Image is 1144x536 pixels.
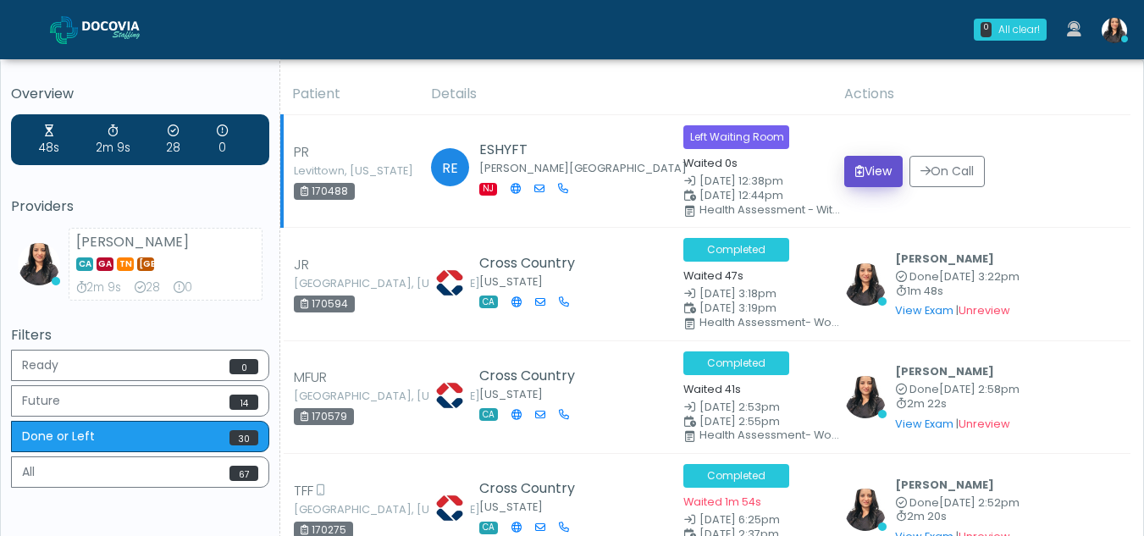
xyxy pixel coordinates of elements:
[294,166,387,176] small: Levittown, [US_STATE]
[683,125,789,149] span: Left Waiting Room
[895,364,994,379] b: [PERSON_NAME]
[683,268,743,283] small: Waited 47s
[895,399,1020,410] small: 2m 22s
[683,191,825,202] small: Scheduled Time
[479,296,498,308] span: CA
[895,251,994,266] b: [PERSON_NAME]
[82,21,167,38] img: Docovia
[479,274,543,289] small: [US_STATE]
[50,16,78,44] img: Docovia
[294,183,355,200] div: 170488
[479,368,583,384] h5: Cross Country
[50,2,167,57] a: Docovia
[229,466,258,481] span: 67
[939,382,1020,396] span: [DATE] 2:58pm
[11,456,269,488] button: All67
[229,395,258,410] span: 14
[699,188,783,202] span: [DATE] 12:44pm
[18,243,60,285] img: Viral Patel
[699,286,776,301] span: [DATE] 3:18pm
[998,22,1040,37] div: All clear!
[76,279,121,296] div: 2m 9s
[135,279,160,296] div: 28
[683,382,741,396] small: Waited 41s
[294,505,387,515] small: [GEOGRAPHIC_DATA], [US_STATE]
[895,303,953,318] a: View Exam
[964,12,1057,47] a: 0 All clear!
[76,257,93,271] span: CA
[229,430,258,445] span: 30
[294,391,387,401] small: [GEOGRAPHIC_DATA], [US_STATE]
[39,123,59,157] div: 48s
[895,417,953,431] a: View Exam
[959,303,1010,318] a: Unreview
[699,205,841,215] div: Health Assessment - With Payment
[683,417,825,428] small: Scheduled Time
[137,257,154,271] span: [GEOGRAPHIC_DATA]
[895,498,1020,509] small: Completed at
[174,279,192,296] div: 0
[11,385,269,417] button: Future14
[939,269,1020,284] span: [DATE] 3:22pm
[909,269,939,284] span: Done
[117,257,134,271] span: TN
[97,257,113,271] span: GA
[844,489,887,531] img: Viral Patel
[76,232,189,251] strong: [PERSON_NAME]
[166,123,180,157] div: 28
[421,74,834,115] th: Details
[431,148,469,186] span: RE
[479,500,543,514] small: [US_STATE]
[294,408,354,425] div: 170579
[939,495,1020,510] span: [DATE] 2:52pm
[479,387,543,401] small: [US_STATE]
[294,367,327,388] span: MFUR
[844,263,887,306] img: Viral Patel
[11,199,269,214] h5: Providers
[11,350,269,492] div: Basic example
[428,262,471,304] img: Lisa Sellers
[683,289,825,300] small: Date Created
[11,421,269,452] button: Done or Left30
[14,7,64,58] button: Open LiveChat chat widget
[428,487,471,529] img: Lisa Sellers
[895,478,994,492] b: [PERSON_NAME]
[895,286,1020,297] small: 1m 48s
[11,328,269,343] h5: Filters
[895,384,1020,395] small: Completed at
[909,156,985,187] button: On Call
[428,374,471,417] img: Lisa Sellers
[844,156,903,187] button: View
[479,161,687,175] small: [PERSON_NAME][GEOGRAPHIC_DATA]
[895,511,1020,522] small: 2m 20s
[683,495,761,509] small: Waited 1m 54s
[956,417,1010,431] span: |
[96,123,130,157] div: 2m 9s
[479,408,498,421] span: CA
[981,22,992,37] div: 0
[683,156,738,170] small: Waited 0s
[699,301,776,315] span: [DATE] 3:19pm
[699,318,841,328] div: Health Assessment- Workforce Solutions
[479,183,497,196] span: NJ
[683,515,825,526] small: Date Created
[959,417,1010,431] a: Unreview
[294,279,387,289] small: [GEOGRAPHIC_DATA], [US_STATE]
[683,176,825,187] small: Date Created
[282,74,421,115] th: Patient
[683,464,789,488] span: Completed
[1102,18,1127,43] img: Viral Patel
[217,123,228,157] div: 0
[683,238,789,262] span: Completed
[683,351,789,375] span: Completed
[479,256,583,271] h5: Cross Country
[11,86,269,102] h5: Overview
[895,272,1020,283] small: Completed at
[11,350,269,381] button: Ready0
[834,74,1130,115] th: Actions
[956,303,1010,318] span: |
[294,481,313,501] span: TFF
[699,512,780,527] span: [DATE] 6:25pm
[229,359,258,374] span: 0
[479,481,583,496] h5: Cross Country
